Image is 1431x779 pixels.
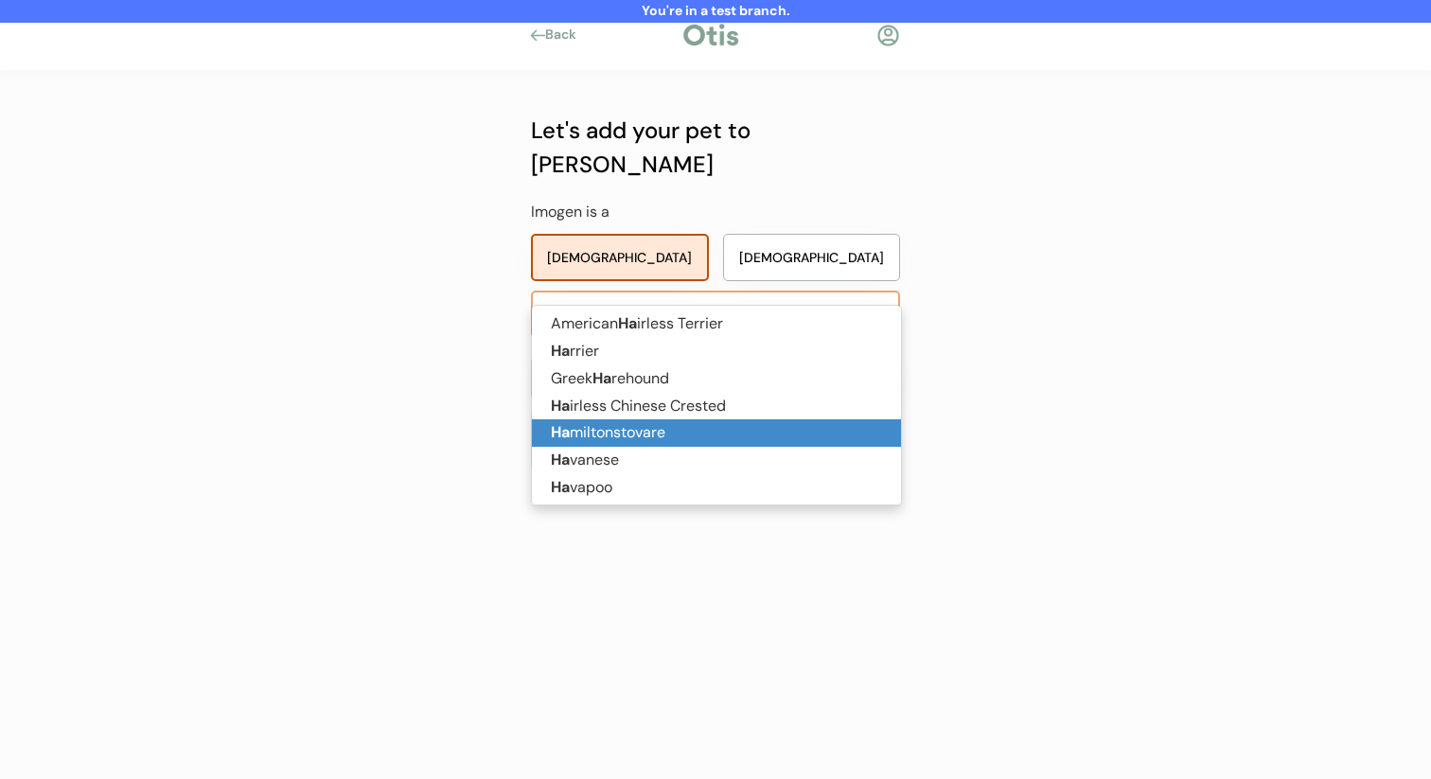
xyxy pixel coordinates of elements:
p: Greek rehound [532,365,901,393]
strong: Ha [551,341,570,361]
strong: Ha [551,477,570,497]
strong: Ha [551,422,570,442]
strong: Ha [618,313,637,333]
button: [DEMOGRAPHIC_DATA] [531,234,709,281]
strong: Ha [551,450,570,469]
p: American irless Terrier [532,310,901,338]
p: miltonstovare [532,419,901,447]
strong: Ha [551,396,570,416]
div: Back [545,26,588,44]
p: vapoo [532,474,901,502]
strong: Ha [609,505,627,524]
p: irless Chinese Crested [532,393,901,420]
p: Mexican irless [532,502,901,529]
p: vanese [532,447,901,474]
button: [DEMOGRAPHIC_DATA] [723,234,901,281]
strong: Ha [592,368,611,388]
div: Imogen is a [531,201,900,224]
div: Let's add your pet to [PERSON_NAME] [531,114,900,182]
input: Breed [531,291,900,338]
p: rrier [532,338,901,365]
